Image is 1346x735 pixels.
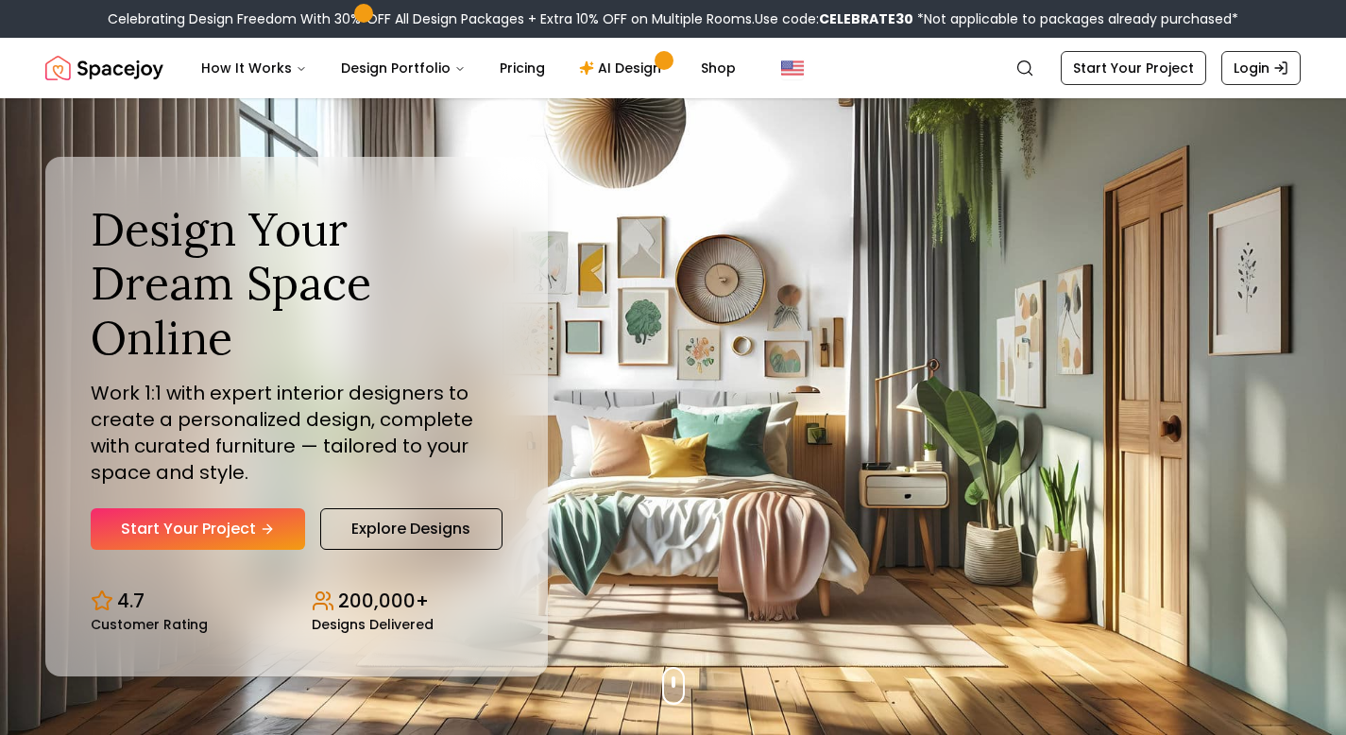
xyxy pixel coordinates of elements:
[1221,51,1301,85] a: Login
[686,49,751,87] a: Shop
[564,49,682,87] a: AI Design
[91,573,503,631] div: Design stats
[117,588,145,614] p: 4.7
[1061,51,1206,85] a: Start Your Project
[326,49,481,87] button: Design Portfolio
[186,49,751,87] nav: Main
[312,618,434,631] small: Designs Delivered
[91,380,503,486] p: Work 1:1 with expert interior designers to create a personalized design, complete with curated fu...
[913,9,1238,28] span: *Not applicable to packages already purchased*
[819,9,913,28] b: CELEBRATE30
[755,9,913,28] span: Use code:
[108,9,1238,28] div: Celebrating Design Freedom With 30% OFF All Design Packages + Extra 10% OFF on Multiple Rooms.
[320,508,503,550] a: Explore Designs
[91,508,305,550] a: Start Your Project
[45,38,1301,98] nav: Global
[485,49,560,87] a: Pricing
[91,202,503,366] h1: Design Your Dream Space Online
[45,49,163,87] a: Spacejoy
[186,49,322,87] button: How It Works
[338,588,429,614] p: 200,000+
[781,57,804,79] img: United States
[45,49,163,87] img: Spacejoy Logo
[91,618,208,631] small: Customer Rating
